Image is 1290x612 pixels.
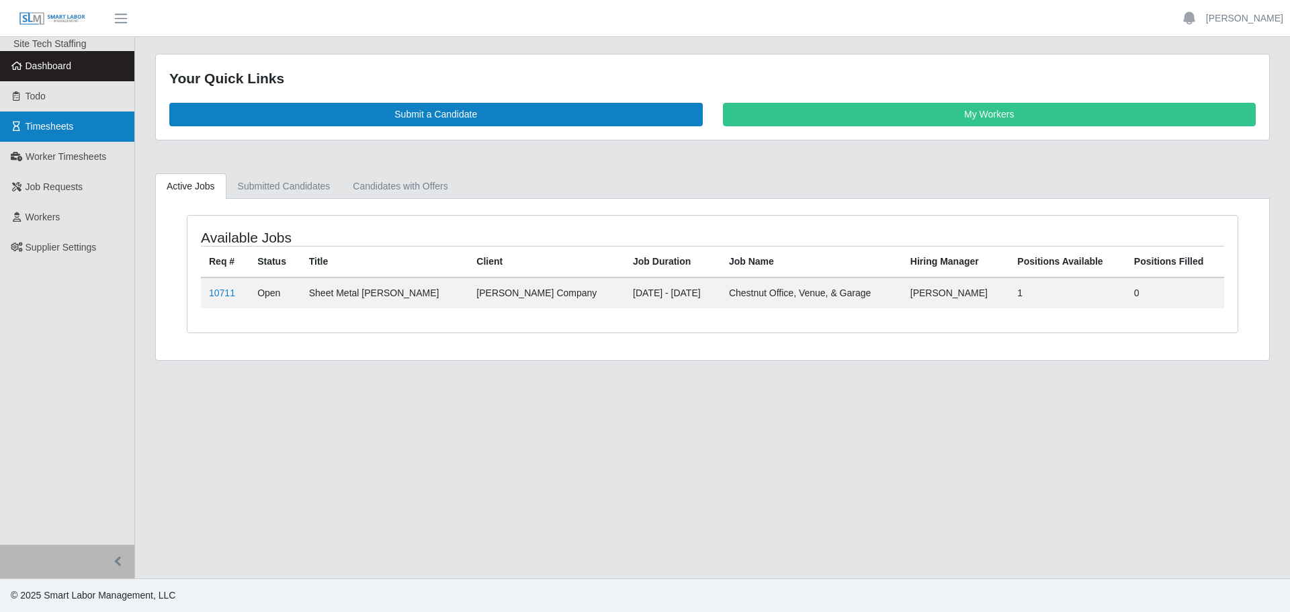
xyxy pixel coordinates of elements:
[723,103,1256,126] a: My Workers
[26,151,106,162] span: Worker Timesheets
[169,68,1256,89] div: Your Quick Links
[169,103,703,126] a: Submit a Candidate
[625,277,721,308] td: [DATE] - [DATE]
[1009,277,1126,308] td: 1
[468,246,625,277] th: Client
[201,229,615,246] h4: Available Jobs
[341,173,459,200] a: Candidates with Offers
[209,288,235,298] a: 10711
[1126,277,1224,308] td: 0
[249,246,301,277] th: Status
[155,173,226,200] a: Active Jobs
[249,277,301,308] td: Open
[226,173,342,200] a: Submitted Candidates
[11,590,175,601] span: © 2025 Smart Labor Management, LLC
[13,38,86,49] span: Site Tech Staffing
[19,11,86,26] img: SLM Logo
[721,246,902,277] th: Job Name
[301,246,469,277] th: Title
[625,246,721,277] th: Job Duration
[26,242,97,253] span: Supplier Settings
[26,181,83,192] span: Job Requests
[201,246,249,277] th: Req #
[1009,246,1126,277] th: Positions Available
[26,121,74,132] span: Timesheets
[26,212,60,222] span: Workers
[902,246,1010,277] th: Hiring Manager
[26,60,72,71] span: Dashboard
[26,91,46,101] span: Todo
[301,277,469,308] td: Sheet Metal [PERSON_NAME]
[1206,11,1283,26] a: [PERSON_NAME]
[721,277,902,308] td: Chestnut Office, Venue, & Garage
[902,277,1010,308] td: [PERSON_NAME]
[1126,246,1224,277] th: Positions Filled
[468,277,625,308] td: [PERSON_NAME] Company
